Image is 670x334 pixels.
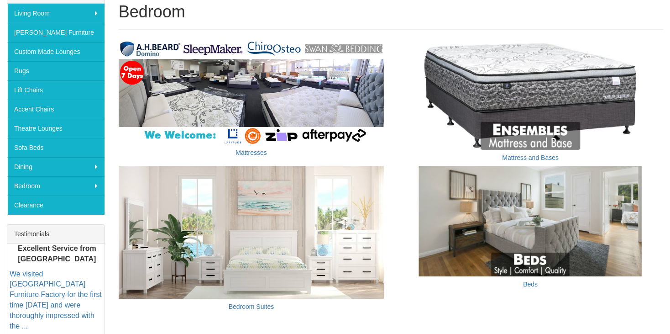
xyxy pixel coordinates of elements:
[10,270,102,330] a: We visited [GEOGRAPHIC_DATA] Furniture Factory for the first time [DATE] and were thoroughly impr...
[7,80,105,100] a: Lift Chairs
[229,303,274,310] a: Bedroom Suites
[236,149,267,156] a: Mattresses
[119,3,663,21] h1: Bedroom
[18,244,96,263] b: Excellent Service from [GEOGRAPHIC_DATA]
[7,61,105,80] a: Rugs
[7,100,105,119] a: Accent Chairs
[502,154,559,161] a: Mattress and Bases
[7,196,105,215] a: Clearance
[7,138,105,157] a: Sofa Beds
[7,176,105,196] a: Bedroom
[7,157,105,176] a: Dining
[7,225,105,244] div: Testimonials
[7,119,105,138] a: Theatre Lounges
[119,166,384,299] img: Bedroom Suites
[398,39,663,149] img: Mattress and Bases
[7,42,105,61] a: Custom Made Lounges
[398,166,663,276] img: Beds
[7,4,105,23] a: Living Room
[119,39,384,144] img: Mattresses
[523,281,538,288] a: Beds
[7,23,105,42] a: [PERSON_NAME] Furniture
